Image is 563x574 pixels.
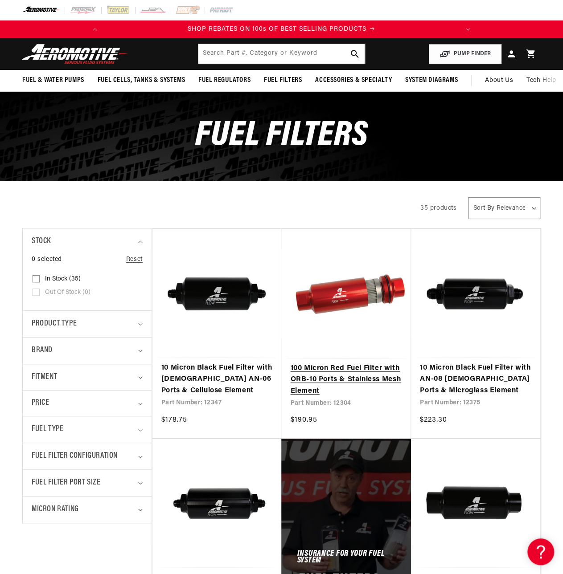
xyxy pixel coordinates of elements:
[161,362,273,397] a: 10 Micron Black Fuel Filter with [DEMOGRAPHIC_DATA] AN-06 Ports & Cellulose Element
[345,44,365,64] button: search button
[308,70,399,91] summary: Accessories & Specialty
[32,397,49,409] span: Price
[405,76,458,85] span: System Diagrams
[459,20,477,38] button: Translation missing: en.sections.announcements.next_announcement
[32,235,51,248] span: Stock
[198,44,364,64] input: Search by Part Number, Category or Keyword
[257,70,308,91] summary: Fuel Filters
[195,118,368,154] span: Fuel Filters
[198,76,251,85] span: Fuel Regulators
[32,228,143,255] summary: Stock (0 selected)
[104,24,459,34] div: 1 of 2
[45,289,90,297] span: Out of stock (0)
[91,70,192,91] summary: Fuel Cells, Tanks & Systems
[399,70,464,91] summary: System Diagrams
[297,551,395,565] h5: Insurance For Your Fuel System
[86,20,104,38] button: Translation missing: en.sections.announcements.previous_announcement
[264,76,302,85] span: Fuel Filters
[188,26,366,33] span: SHOP REBATES ON 100s OF BEST SELLING PRODUCTS
[104,24,459,34] a: SHOP REBATES ON 100s OF BEST SELLING PRODUCTS
[32,470,143,496] summary: Fuel Filter Port Size (0 selected)
[192,70,257,91] summary: Fuel Regulators
[290,363,402,397] a: 100 Micron Red Fuel Filter with ORB-10 Ports & Stainless Mesh Element
[32,443,143,469] summary: Fuel Filter Configuration (0 selected)
[420,362,531,397] a: 10 Micron Black Fuel Filter with AN-08 [DEMOGRAPHIC_DATA] Ports & Microglass Element
[32,344,53,357] span: Brand
[32,391,143,416] summary: Price
[32,503,79,516] span: Micron Rating
[104,24,459,34] div: Announcement
[478,70,520,91] a: About Us
[126,255,143,265] a: Reset
[32,338,143,364] summary: Brand (0 selected)
[32,371,57,384] span: Fitment
[32,416,143,443] summary: Fuel Type (0 selected)
[45,275,81,283] span: In stock (35)
[19,44,131,65] img: Aeromotive
[526,76,556,85] span: Tech Help
[520,70,563,91] summary: Tech Help
[315,76,392,85] span: Accessories & Specialty
[32,450,118,463] span: Fuel Filter Configuration
[32,497,143,523] summary: Micron Rating (0 selected)
[22,76,84,85] span: Fuel & Water Pumps
[32,476,101,489] span: Fuel Filter Port Size
[32,318,77,330] span: Product type
[32,311,143,337] summary: Product type (0 selected)
[16,70,91,91] summary: Fuel & Water Pumps
[32,255,62,265] span: 0 selected
[32,364,143,391] summary: Fitment (0 selected)
[32,423,63,436] span: Fuel Type
[420,205,457,212] span: 35 products
[485,77,513,84] span: About Us
[429,44,501,64] button: PUMP FINDER
[98,76,185,85] span: Fuel Cells, Tanks & Systems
